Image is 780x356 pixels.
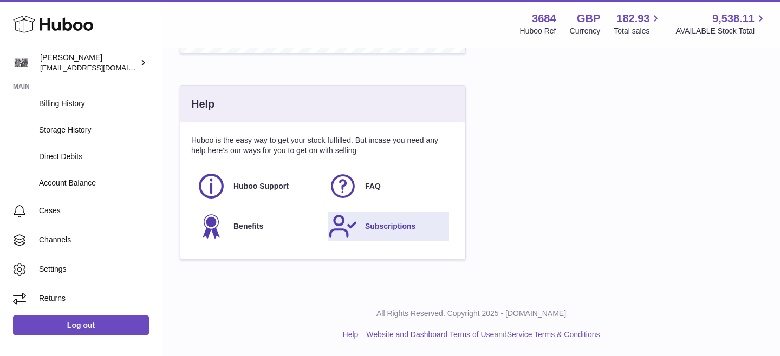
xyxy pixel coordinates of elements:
[197,212,317,241] a: Benefits
[365,181,381,192] span: FAQ
[40,63,159,72] span: [EMAIL_ADDRESS][DOMAIN_NAME]
[39,98,154,109] span: Billing History
[614,26,662,36] span: Total sales
[675,11,767,36] a: 9,538.11 AVAILABLE Stock Total
[39,178,154,188] span: Account Balance
[39,235,154,245] span: Channels
[520,26,556,36] div: Huboo Ref
[39,206,154,216] span: Cases
[614,11,662,36] a: 182.93 Total sales
[39,264,154,274] span: Settings
[13,315,149,335] a: Log out
[532,11,556,26] strong: 3684
[507,330,600,339] a: Service Terms & Conditions
[191,97,214,111] h3: Help
[366,330,494,339] a: Website and Dashboard Terms of Use
[39,151,154,162] span: Direct Debits
[40,52,138,73] div: [PERSON_NAME]
[328,172,449,201] a: FAQ
[365,221,415,232] span: Subscriptions
[570,26,601,36] div: Currency
[712,11,755,26] span: 9,538.11
[233,221,263,232] span: Benefits
[233,181,289,192] span: Huboo Support
[171,308,771,319] p: All Rights Reserved. Copyright 2025 - [DOMAIN_NAME]
[328,212,449,241] a: Subscriptions
[577,11,600,26] strong: GBP
[13,55,29,71] img: theinternationalventure@gmail.com
[39,125,154,135] span: Storage History
[191,135,454,156] p: Huboo is the easy way to get your stock fulfilled. But incase you need any help here's our ways f...
[362,329,600,340] li: and
[197,172,317,201] a: Huboo Support
[343,330,359,339] a: Help
[39,293,154,304] span: Returns
[675,26,767,36] span: AVAILABLE Stock Total
[616,11,649,26] span: 182.93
